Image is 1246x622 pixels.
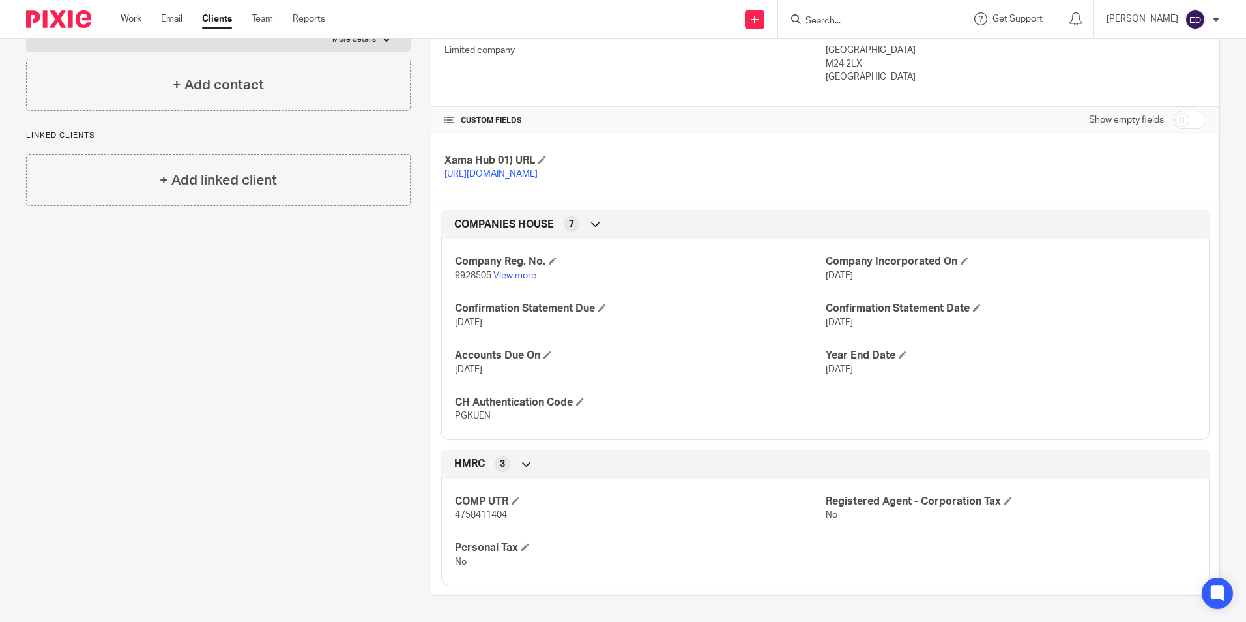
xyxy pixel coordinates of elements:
h4: Registered Agent - Corporation Tax [826,495,1196,509]
h4: COMP UTR [455,495,825,509]
p: M24 2LX [826,57,1206,70]
span: 4758411404 [455,511,507,520]
span: [DATE] [826,318,853,327]
a: Email [161,12,182,25]
h4: + Add contact [173,75,264,95]
span: 9928505 [455,271,491,280]
p: [GEOGRAPHIC_DATA] [826,70,1206,83]
label: Show empty fields [1089,113,1164,126]
h4: + Add linked client [160,170,277,190]
a: [URL][DOMAIN_NAME] [444,170,538,179]
h4: Confirmation Statement Due [455,302,825,316]
p: More details [332,35,376,45]
p: [PERSON_NAME] [1107,12,1178,25]
h4: Confirmation Statement Date [826,302,1196,316]
a: Reports [293,12,325,25]
h4: Year End Date [826,349,1196,363]
span: [DATE] [455,365,482,374]
h4: Personal Tax [455,541,825,555]
span: No [455,557,467,567]
span: PGKUEN [455,411,491,421]
span: COMPANIES HOUSE [454,218,554,231]
p: Linked clients [26,130,411,141]
a: Clients [202,12,232,25]
a: Team [252,12,273,25]
a: Work [121,12,141,25]
input: Search [804,16,921,27]
span: HMRC [454,457,485,471]
h4: Company Reg. No. [455,255,825,269]
span: [DATE] [455,318,482,327]
a: View more [493,271,536,280]
h4: Company Incorporated On [826,255,1196,269]
h4: Accounts Due On [455,349,825,363]
span: 3 [500,458,505,471]
img: svg%3E [1185,9,1206,30]
h4: CUSTOM FIELDS [444,115,825,126]
img: Pixie [26,10,91,28]
span: [DATE] [826,271,853,280]
p: Limited company [444,44,825,57]
span: [DATE] [826,365,853,374]
h4: CH Authentication Code [455,396,825,409]
p: [GEOGRAPHIC_DATA] [826,44,1206,57]
span: 7 [569,218,574,231]
span: Get Support [992,14,1043,23]
span: No [826,511,837,520]
h4: Xama Hub 01) URL [444,154,825,168]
